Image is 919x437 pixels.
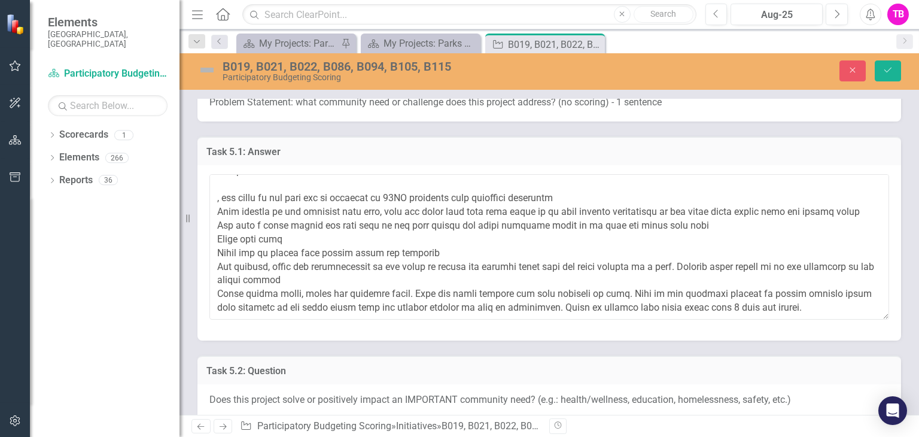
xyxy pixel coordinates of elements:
small: [GEOGRAPHIC_DATA], [GEOGRAPHIC_DATA] [48,29,168,49]
a: Scorecards [59,128,108,142]
a: Participatory Budgeting Scoring [257,420,391,432]
input: Search Below... [48,95,168,116]
div: 36 [99,175,118,186]
span: Elements [48,15,168,29]
div: 1 [114,130,133,140]
span: Does this project solve or positively impact an IMPORTANT community need? (e.g.: health/wellness,... [209,394,791,405]
div: Open Intercom Messenger [878,396,907,425]
h3: Task 5.2: Question [206,366,892,377]
div: 266 [105,153,129,163]
div: My Projects: Parks & Recreation [384,36,477,51]
a: Initiatives [396,420,437,432]
div: B019, B021, B022, B086, B094, B105, B115 [442,420,622,432]
div: » » [240,420,540,433]
div: My Projects: Parks & Recreation Spanish [259,36,338,51]
img: ClearPoint Strategy [6,14,27,35]
button: TB [887,4,909,25]
textarea: Lorem ipsumd sit ame consectetur? Adip elits doe temp in utlabo etd magnaa enimadmi ven quis nost... [209,174,889,319]
a: Participatory Budgeting Scoring [48,67,168,81]
span: Problem Statement: what community need or challenge does this project address? (no scoring) - 1 s... [209,96,662,108]
a: Reports [59,174,93,187]
div: B019, B021, B022, B086, B094, B105, B115 [223,60,587,73]
img: Not Defined [197,60,217,80]
div: B019, B021, B022, B086, B094, B105, B115 [508,37,602,52]
button: Search [634,6,693,23]
span: Search [650,9,676,19]
div: Aug-25 [735,8,818,22]
a: My Projects: Parks & Recreation Spanish [239,36,338,51]
h3: Task 5.1: Answer [206,147,892,157]
div: Participatory Budgeting Scoring [223,73,587,82]
input: Search ClearPoint... [242,4,696,25]
a: My Projects: Parks & Recreation [364,36,477,51]
a: Elements [59,151,99,165]
button: Aug-25 [731,4,823,25]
